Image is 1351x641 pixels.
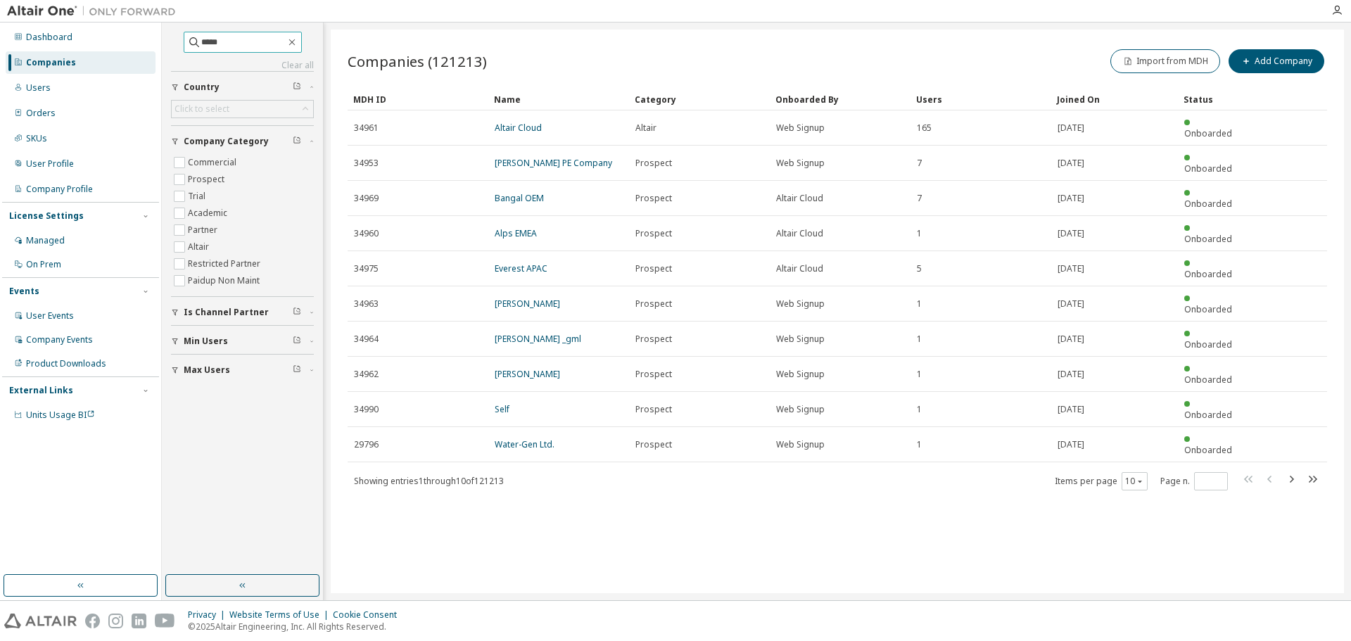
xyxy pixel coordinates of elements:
label: Altair [188,239,212,255]
span: [DATE] [1058,263,1084,274]
label: Commercial [188,154,239,171]
div: Companies [26,57,76,68]
span: Prospect [635,404,672,415]
div: Click to select [172,101,313,118]
span: 34961 [354,122,379,134]
div: Name [494,88,623,110]
div: SKUs [26,133,47,144]
label: Trial [188,188,208,205]
span: Onboarded [1184,198,1232,210]
a: Bangal OEM [495,192,544,204]
div: On Prem [26,259,61,270]
div: Dashboard [26,32,72,43]
span: Units Usage BI [26,409,95,421]
a: [PERSON_NAME] PE Company [495,157,612,169]
span: 34960 [354,228,379,239]
label: Restricted Partner [188,255,263,272]
span: [DATE] [1058,334,1084,345]
label: Partner [188,222,220,239]
span: Page n. [1160,472,1228,490]
span: 1 [917,334,922,345]
span: [DATE] [1058,158,1084,169]
label: Academic [188,205,230,222]
span: 165 [917,122,932,134]
a: Alps EMEA [495,227,537,239]
span: Prospect [635,334,672,345]
span: 1 [917,439,922,450]
span: Prospect [635,228,672,239]
a: Self [495,403,509,415]
a: [PERSON_NAME] _gml [495,333,581,345]
div: Cookie Consent [333,609,405,621]
span: 7 [917,193,922,204]
span: Onboarded [1184,303,1232,315]
div: License Settings [9,210,84,222]
label: Paidup Non Maint [188,272,262,289]
div: Category [635,88,764,110]
span: Web Signup [776,369,825,380]
div: User Events [26,310,74,322]
span: 34963 [354,298,379,310]
span: Clear filter [293,336,301,347]
img: linkedin.svg [132,614,146,628]
span: 34990 [354,404,379,415]
span: Web Signup [776,404,825,415]
span: Web Signup [776,439,825,450]
span: Country [184,82,220,93]
a: [PERSON_NAME] [495,368,560,380]
span: Onboarded [1184,338,1232,350]
button: Min Users [171,326,314,357]
span: Altair Cloud [776,193,823,204]
span: Onboarded [1184,409,1232,421]
button: Max Users [171,355,314,386]
div: External Links [9,385,73,396]
span: 34964 [354,334,379,345]
img: facebook.svg [85,614,100,628]
img: instagram.svg [108,614,123,628]
span: Prospect [635,369,672,380]
span: [DATE] [1058,404,1084,415]
span: Companies (121213) [348,51,487,71]
div: Privacy [188,609,229,621]
a: Everest APAC [495,262,547,274]
span: 29796 [354,439,379,450]
div: Users [916,88,1046,110]
a: [PERSON_NAME] [495,298,560,310]
div: Orders [26,108,56,119]
span: Altair [635,122,657,134]
span: Prospect [635,193,672,204]
button: Company Category [171,126,314,157]
span: 34969 [354,193,379,204]
a: Clear all [171,60,314,71]
div: User Profile [26,158,74,170]
span: 1 [917,228,922,239]
span: Items per page [1055,472,1148,490]
div: Company Profile [26,184,93,195]
div: Product Downloads [26,358,106,369]
span: Clear filter [293,307,301,318]
img: Altair One [7,4,183,18]
img: youtube.svg [155,614,175,628]
span: 34962 [354,369,379,380]
span: 5 [917,263,922,274]
img: altair_logo.svg [4,614,77,628]
div: Users [26,82,51,94]
a: Water-Gen Ltd. [495,438,554,450]
span: Min Users [184,336,228,347]
span: 34975 [354,263,379,274]
span: 7 [917,158,922,169]
span: Onboarded [1184,163,1232,174]
span: [DATE] [1058,193,1084,204]
span: Web Signup [776,334,825,345]
span: Prospect [635,298,672,310]
button: Import from MDH [1110,49,1220,73]
span: Web Signup [776,298,825,310]
span: Altair Cloud [776,263,823,274]
p: © 2025 Altair Engineering, Inc. All Rights Reserved. [188,621,405,633]
span: Clear filter [293,364,301,376]
span: Altair Cloud [776,228,823,239]
button: Is Channel Partner [171,297,314,328]
span: [DATE] [1058,369,1084,380]
span: Prospect [635,263,672,274]
span: Onboarded [1184,444,1232,456]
